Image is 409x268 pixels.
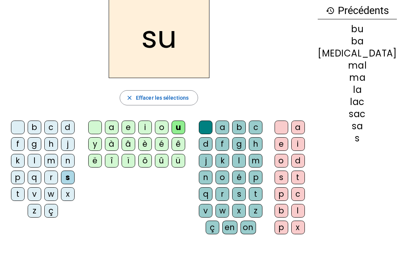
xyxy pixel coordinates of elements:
div: v [28,187,41,201]
div: c [44,121,58,134]
div: on [240,221,256,234]
div: p [275,221,288,234]
div: z [249,204,262,218]
div: h [44,137,58,151]
div: sac [318,110,397,119]
div: o [275,154,288,168]
div: j [199,154,212,168]
div: ê [172,137,185,151]
div: ô [138,154,152,168]
div: b [28,121,41,134]
div: bu [318,25,397,34]
div: ü [172,154,185,168]
div: ba [318,37,397,46]
div: g [232,137,246,151]
div: t [11,187,25,201]
div: s [318,134,397,143]
div: sa [318,122,397,131]
div: en [222,221,237,234]
div: o [215,171,229,184]
div: j [61,137,75,151]
div: u [172,121,185,134]
div: a [105,121,119,134]
div: w [215,204,229,218]
div: l [291,204,305,218]
div: r [44,171,58,184]
div: g [28,137,41,151]
div: k [11,154,25,168]
div: b [232,121,246,134]
div: w [44,187,58,201]
div: s [61,171,75,184]
div: q [28,171,41,184]
div: ma [318,73,397,82]
div: c [291,187,305,201]
div: p [275,187,288,201]
div: s [232,187,246,201]
mat-icon: close [126,94,133,101]
div: i [291,137,305,151]
div: o [155,121,169,134]
div: ë [88,154,102,168]
div: x [232,204,246,218]
div: a [291,121,305,134]
div: t [249,187,262,201]
div: m [249,154,262,168]
div: x [291,221,305,234]
button: Effacer les sélections [120,90,198,105]
div: x [61,187,75,201]
div: d [291,154,305,168]
div: d [61,121,75,134]
div: q [199,187,212,201]
span: Effacer les sélections [136,93,189,102]
div: n [199,171,212,184]
div: h [249,137,262,151]
div: p [249,171,262,184]
div: a [215,121,229,134]
h3: Précédents [318,2,397,19]
div: s [275,171,288,184]
div: mal [318,61,397,70]
div: c [249,121,262,134]
div: y [88,137,102,151]
div: é [155,137,169,151]
div: è [138,137,152,151]
div: t [291,171,305,184]
div: â [122,137,135,151]
div: ç [206,221,219,234]
div: k [215,154,229,168]
div: d [199,137,212,151]
div: ï [122,154,135,168]
div: v [199,204,212,218]
div: é [232,171,246,184]
div: n [61,154,75,168]
div: e [275,137,288,151]
div: [MEDICAL_DATA] [318,49,397,58]
div: l [28,154,41,168]
div: p [11,171,25,184]
div: û [155,154,169,168]
div: ç [44,204,58,218]
div: lac [318,97,397,107]
div: à [105,137,119,151]
div: m [44,154,58,168]
div: f [11,137,25,151]
mat-icon: history [326,6,335,15]
div: î [105,154,119,168]
div: b [275,204,288,218]
div: r [215,187,229,201]
div: la [318,85,397,94]
div: e [122,121,135,134]
div: f [215,137,229,151]
div: z [28,204,41,218]
div: i [138,121,152,134]
div: l [232,154,246,168]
